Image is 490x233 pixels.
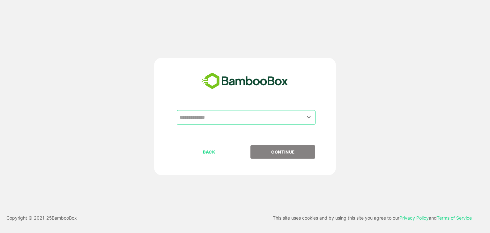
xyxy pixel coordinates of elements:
p: BACK [177,148,241,155]
button: BACK [177,145,241,159]
img: bamboobox [198,71,292,92]
button: CONTINUE [250,145,315,159]
p: Copyright © 2021- 25 BambooBox [6,214,77,222]
button: Open [305,113,313,122]
p: CONTINUE [251,148,315,155]
p: This site uses cookies and by using this site you agree to our and [273,214,472,222]
a: Privacy Policy [399,215,429,221]
a: Terms of Service [437,215,472,221]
